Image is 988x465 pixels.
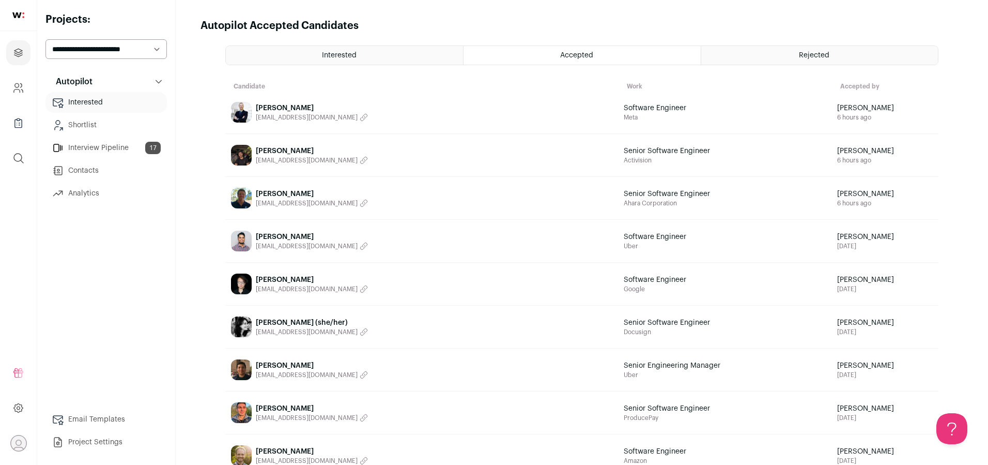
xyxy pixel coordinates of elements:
[226,220,618,262] a: [PERSON_NAME] [EMAIL_ADDRESS][DOMAIN_NAME]
[837,103,933,113] span: [PERSON_NAME]
[837,285,933,293] span: [DATE]
[226,349,618,391] a: [PERSON_NAME] [EMAIL_ADDRESS][DOMAIN_NAME]
[624,232,748,242] span: Software Engineer
[226,134,618,176] a: [PERSON_NAME] [EMAIL_ADDRESS][DOMAIN_NAME]
[837,403,933,414] span: [PERSON_NAME]
[256,242,358,250] span: [EMAIL_ADDRESS][DOMAIN_NAME]
[256,156,368,164] button: [EMAIL_ADDRESS][DOMAIN_NAME]
[837,113,933,122] span: 6 hours ago
[45,409,167,430] a: Email Templates
[226,263,618,305] a: [PERSON_NAME] [EMAIL_ADDRESS][DOMAIN_NAME]
[256,414,358,422] span: [EMAIL_ADDRESS][DOMAIN_NAME]
[226,46,463,65] a: Interested
[231,359,252,380] img: df797a7584ac500eb750b61834a1763ee5ac4668281d848cb4d763a9c6a056ad
[226,92,618,133] a: [PERSON_NAME] [EMAIL_ADDRESS][DOMAIN_NAME]
[832,82,938,91] th: Accepted by
[145,142,161,154] span: 17
[231,317,252,337] img: 28fafbe0ada254fe4994fa135237178d0bcc38d7849e960bf83bbe43a99c6419
[256,242,368,250] button: [EMAIL_ADDRESS][DOMAIN_NAME]
[256,275,368,285] span: [PERSON_NAME]
[45,71,167,92] button: Autopilot
[322,52,357,59] span: Interested
[256,156,358,164] span: [EMAIL_ADDRESS][DOMAIN_NAME]
[837,275,933,285] span: [PERSON_NAME]
[226,392,618,433] a: [PERSON_NAME] [EMAIL_ADDRESS][DOMAIN_NAME]
[256,285,358,293] span: [EMAIL_ADDRESS][DOMAIN_NAME]
[256,328,368,336] button: [EMAIL_ADDRESS][DOMAIN_NAME]
[231,402,252,423] img: 88074cc6573b29efdf39fbf7c72a55db638bb49c0a59db70deb2a3a20515b94e.jpg
[837,318,933,328] span: [PERSON_NAME]
[226,177,618,219] a: [PERSON_NAME] [EMAIL_ADDRESS][DOMAIN_NAME]
[256,103,368,113] span: [PERSON_NAME]
[837,371,933,379] span: [DATE]
[256,371,368,379] button: [EMAIL_ADDRESS][DOMAIN_NAME]
[624,103,748,113] span: Software Engineer
[12,12,24,18] img: wellfound-shorthand-0d5821cbd27db2630d0214b213865d53afaa358527fdda9d0ea32b1df1b89c2c.svg
[6,76,30,100] a: Company and ATS Settings
[231,231,252,251] img: afa77776eb2a758075f512d1b34f548d660caaa4a398bca37cbaa95ec6f57361
[256,361,368,371] span: [PERSON_NAME]
[45,160,167,181] a: Contacts
[256,328,358,336] span: [EMAIL_ADDRESS][DOMAIN_NAME]
[936,413,967,444] iframe: Toggle Customer Support
[624,199,827,207] span: Ahara Corporation
[624,113,827,122] span: Meta
[256,285,368,293] button: [EMAIL_ADDRESS][DOMAIN_NAME]
[624,146,748,156] span: Senior Software Engineer
[256,199,358,207] span: [EMAIL_ADDRESS][DOMAIN_NAME]
[256,414,368,422] button: [EMAIL_ADDRESS][DOMAIN_NAME]
[624,361,748,371] span: Senior Engineering Manager
[837,156,933,164] span: 6 hours ago
[256,446,368,457] span: [PERSON_NAME]
[837,361,933,371] span: [PERSON_NAME]
[200,19,359,33] h1: Autopilot Accepted Candidates
[226,306,618,348] a: [PERSON_NAME] (she/her) [EMAIL_ADDRESS][DOMAIN_NAME]
[256,232,368,242] span: [PERSON_NAME]
[6,40,30,65] a: Projects
[45,183,167,204] a: Analytics
[701,46,938,65] a: Rejected
[799,52,829,59] span: Rejected
[45,12,167,27] h2: Projects:
[624,285,827,293] span: Google
[45,432,167,453] a: Project Settings
[624,371,827,379] span: Uber
[256,189,368,199] span: [PERSON_NAME]
[225,82,619,91] th: Candidate
[624,189,748,199] span: Senior Software Engineer
[624,318,748,328] span: Senior Software Engineer
[837,232,933,242] span: [PERSON_NAME]
[45,138,167,158] a: Interview Pipeline17
[231,145,252,166] img: 941ae3bc2a9bf1e2e0600c02e739a95182f0ff3eb4ece26d6f8fad41c829b9ae
[256,403,368,414] span: [PERSON_NAME]
[624,403,748,414] span: Senior Software Engineer
[256,457,368,465] button: [EMAIL_ADDRESS][DOMAIN_NAME]
[6,111,30,136] a: Company Lists
[837,414,933,422] span: [DATE]
[837,457,933,465] span: [DATE]
[45,115,167,136] a: Shortlist
[624,156,827,164] span: Activision
[45,92,167,113] a: Interested
[837,446,933,457] span: [PERSON_NAME]
[837,146,933,156] span: [PERSON_NAME]
[624,275,748,285] span: Software Engineer
[256,113,358,122] span: [EMAIL_ADDRESS][DOMAIN_NAME]
[50,76,92,88] p: Autopilot
[624,328,827,336] span: Docusign
[256,457,358,465] span: [EMAIL_ADDRESS][DOMAIN_NAME]
[231,274,252,294] img: ece1e5ec5f56fe4436790f3608161b689e889b5754b6902c77deb660e59e3e66.jpg
[256,199,368,207] button: [EMAIL_ADDRESS][DOMAIN_NAME]
[837,242,933,250] span: [DATE]
[624,446,748,457] span: Software Engineer
[837,189,933,199] span: [PERSON_NAME]
[624,457,827,465] span: Amazon
[231,102,252,123] img: f380a9d67ed816d37c76ac7e6f5ec5e2dcf65ce18da9a898499a61a08b8110de.jpg
[560,52,593,59] span: Accepted
[624,242,827,250] span: Uber
[837,328,933,336] span: [DATE]
[837,199,933,207] span: 6 hours ago
[624,414,827,422] span: ProducePay
[256,113,368,122] button: [EMAIL_ADDRESS][DOMAIN_NAME]
[256,371,358,379] span: [EMAIL_ADDRESS][DOMAIN_NAME]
